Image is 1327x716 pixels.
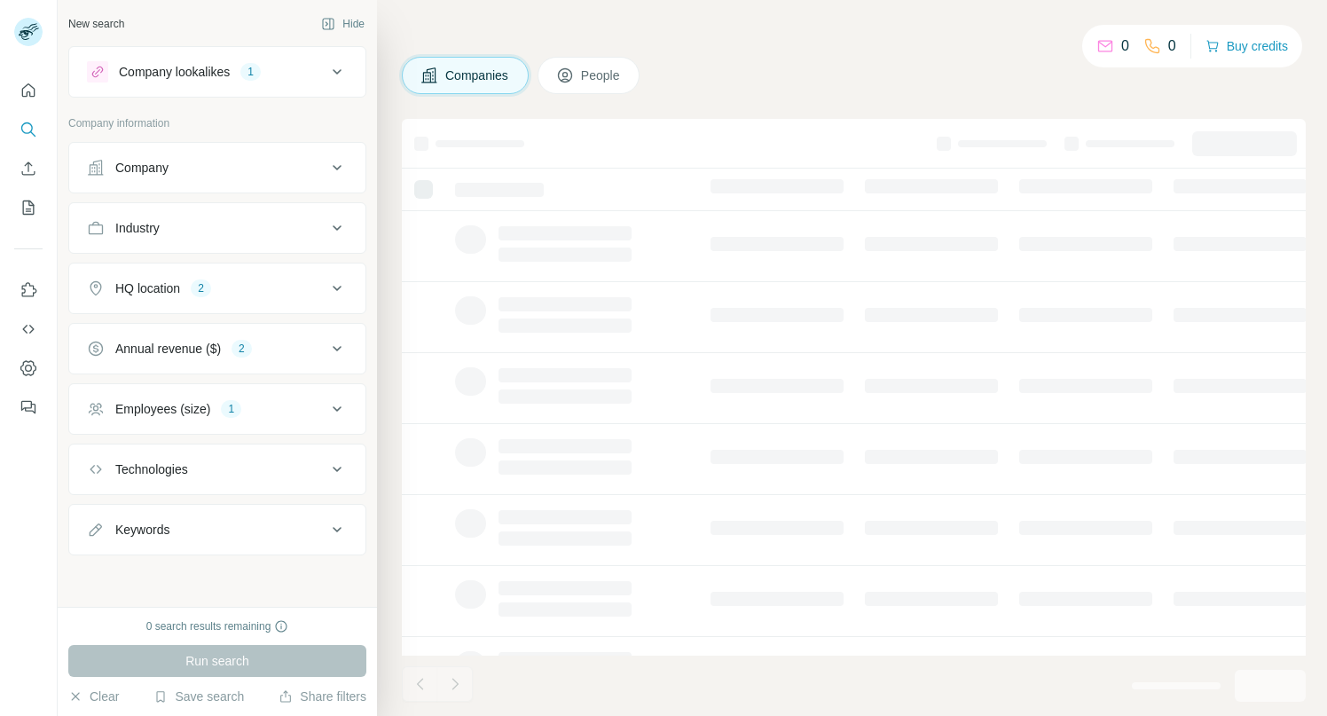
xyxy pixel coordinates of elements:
[69,146,365,189] button: Company
[14,391,43,423] button: Feedback
[69,508,365,551] button: Keywords
[115,521,169,539] div: Keywords
[14,114,43,146] button: Search
[115,400,210,418] div: Employees (size)
[14,192,43,224] button: My lists
[68,688,119,705] button: Clear
[14,153,43,185] button: Enrich CSV
[146,618,289,634] div: 0 search results remaining
[68,115,366,131] p: Company information
[153,688,244,705] button: Save search
[240,64,261,80] div: 1
[115,460,188,478] div: Technologies
[309,11,377,37] button: Hide
[581,67,622,84] span: People
[115,279,180,297] div: HQ location
[69,51,365,93] button: Company lookalikes1
[115,159,169,177] div: Company
[69,448,365,491] button: Technologies
[119,63,230,81] div: Company lookalikes
[68,16,124,32] div: New search
[115,340,221,358] div: Annual revenue ($)
[69,327,365,370] button: Annual revenue ($)2
[1121,35,1129,57] p: 0
[402,21,1306,46] h4: Search
[279,688,366,705] button: Share filters
[445,67,510,84] span: Companies
[69,388,365,430] button: Employees (size)1
[221,401,241,417] div: 1
[1205,34,1288,59] button: Buy credits
[1168,35,1176,57] p: 0
[14,352,43,384] button: Dashboard
[14,75,43,106] button: Quick start
[115,219,160,237] div: Industry
[191,280,211,296] div: 2
[232,341,252,357] div: 2
[14,313,43,345] button: Use Surfe API
[69,267,365,310] button: HQ location2
[14,274,43,306] button: Use Surfe on LinkedIn
[69,207,365,249] button: Industry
